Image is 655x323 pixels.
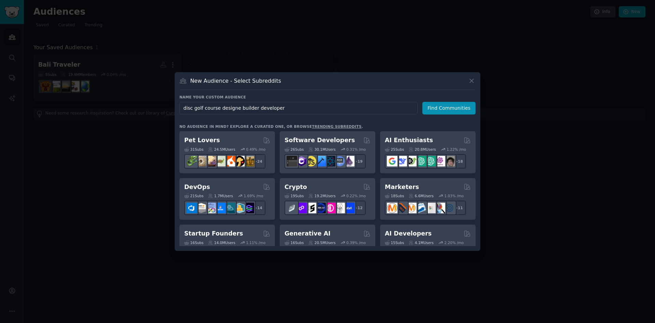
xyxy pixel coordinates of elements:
[306,156,316,166] img: learnjavascript
[396,156,407,166] img: DeepSeek
[234,156,245,166] img: PetAdvice
[184,136,220,145] h2: Pet Lovers
[334,156,345,166] img: AskComputerScience
[208,147,235,152] div: 24.5M Users
[425,203,436,213] img: googleads
[444,156,455,166] img: ArtificalIntelligence
[385,147,404,152] div: 25 Sub s
[285,240,304,245] div: 16 Sub s
[306,203,316,213] img: ethstaker
[315,203,326,213] img: web3
[325,156,335,166] img: reactnative
[179,102,418,115] input: Pick a short name, like "Digital Marketers" or "Movie-Goers"
[205,156,216,166] img: leopardgeckos
[208,240,235,245] div: 14.0M Users
[346,193,366,198] div: 0.22 % /mo
[409,147,436,152] div: 20.8M Users
[387,156,397,166] img: GoogleGeminiAI
[406,156,417,166] img: AItoolsCatalog
[445,193,464,198] div: 1.03 % /mo
[186,203,197,213] img: azuredevops
[244,203,254,213] img: PlatformEngineers
[184,193,203,198] div: 21 Sub s
[234,203,245,213] img: aws_cdk
[385,229,432,238] h2: AI Developers
[246,240,265,245] div: 1.11 % /mo
[308,240,335,245] div: 20.5M Users
[351,201,366,215] div: + 12
[409,240,434,245] div: 4.1M Users
[215,156,225,166] img: turtle
[179,95,476,99] h3: Name your custom audience
[224,203,235,213] img: platformengineering
[184,240,203,245] div: 16 Sub s
[346,240,366,245] div: 0.39 % /mo
[385,136,433,145] h2: AI Enthusiasts
[285,147,304,152] div: 26 Sub s
[196,156,206,166] img: ballpython
[244,156,254,166] img: dogbreed
[425,156,436,166] img: chatgpt_prompts_
[447,147,466,152] div: 1.22 % /mo
[308,147,335,152] div: 30.1M Users
[385,193,404,198] div: 18 Sub s
[246,147,265,152] div: 0.49 % /mo
[445,240,464,245] div: 2.20 % /mo
[385,240,404,245] div: 15 Sub s
[344,156,354,166] img: elixir
[287,203,297,213] img: ethfinance
[251,154,265,169] div: + 24
[285,183,307,191] h2: Crypto
[312,124,361,129] a: trending subreddits
[285,229,331,238] h2: Generative AI
[296,203,307,213] img: 0xPolygon
[186,156,197,166] img: herpetology
[179,124,363,129] div: No audience in mind? Explore a curated one, or browse .
[208,193,233,198] div: 1.7M Users
[396,203,407,213] img: bigseo
[196,203,206,213] img: AWS_Certified_Experts
[244,193,263,198] div: 1.69 % /mo
[285,193,304,198] div: 19 Sub s
[444,203,455,213] img: OnlineMarketing
[416,203,426,213] img: Emailmarketing
[409,193,434,198] div: 6.6M Users
[205,203,216,213] img: Docker_DevOps
[346,147,366,152] div: 0.31 % /mo
[285,136,355,145] h2: Software Developers
[422,102,476,115] button: Find Communities
[308,193,335,198] div: 19.2M Users
[387,203,397,213] img: content_marketing
[452,201,466,215] div: + 11
[385,183,419,191] h2: Marketers
[190,77,281,84] h3: New Audience - Select Subreddits
[406,203,417,213] img: AskMarketing
[452,154,466,169] div: + 18
[184,229,243,238] h2: Startup Founders
[334,203,345,213] img: CryptoNews
[325,203,335,213] img: defiblockchain
[287,156,297,166] img: software
[184,147,203,152] div: 31 Sub s
[351,154,366,169] div: + 19
[184,183,210,191] h2: DevOps
[215,203,225,213] img: DevOpsLinks
[435,156,445,166] img: OpenAIDev
[251,201,265,215] div: + 14
[416,156,426,166] img: chatgpt_promptDesign
[296,156,307,166] img: csharp
[435,203,445,213] img: MarketingResearch
[344,203,354,213] img: defi_
[224,156,235,166] img: cockatiel
[315,156,326,166] img: iOSProgramming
